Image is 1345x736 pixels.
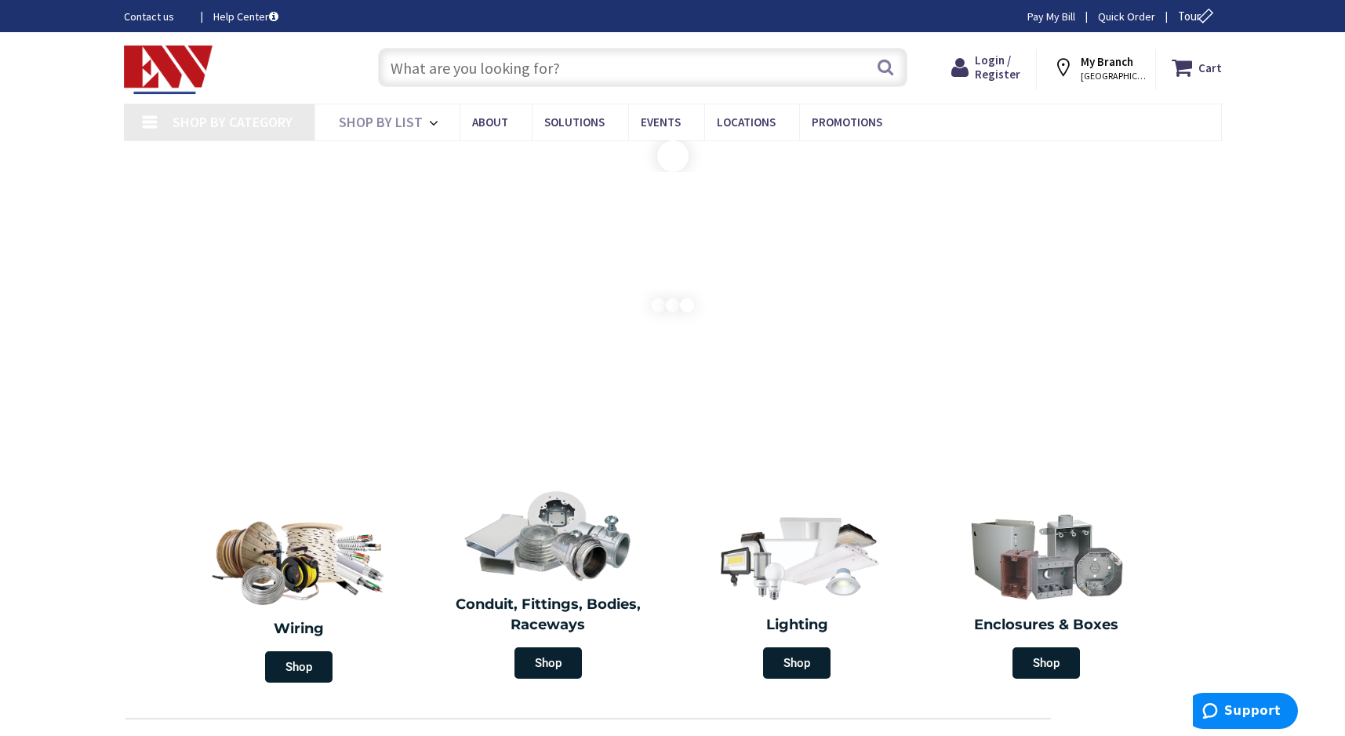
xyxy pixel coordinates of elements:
a: Contact us [124,9,188,24]
span: Shop [265,651,333,683]
span: Shop [1012,647,1080,679]
span: Tour [1178,9,1218,24]
a: Login / Register [951,53,1020,82]
span: Locations [717,115,776,129]
span: Shop By Category [173,113,293,131]
span: Promotions [812,115,882,129]
a: Help Center [213,9,278,24]
a: Conduit, Fittings, Bodies, Raceways Shop [427,482,669,687]
span: [GEOGRAPHIC_DATA], [GEOGRAPHIC_DATA] [1081,70,1147,82]
img: Electrical Wholesalers, Inc. [124,46,213,94]
a: Quick Order [1098,9,1155,24]
h2: Conduit, Fittings, Bodies, Raceways [435,595,661,635]
input: What are you looking for? [378,48,907,87]
span: Shop [763,647,831,679]
span: About [472,115,508,129]
span: Solutions [544,115,605,129]
a: Lighting Shop [677,502,918,687]
a: Cart [1172,53,1222,82]
a: Pay My Bill [1027,9,1075,24]
span: Shop By List [339,113,423,131]
h2: Wiring [183,619,416,639]
span: Events [641,115,681,129]
span: Login / Register [975,53,1020,82]
a: Enclosures & Boxes Shop [925,502,1167,687]
span: Shop [514,647,582,679]
h2: Lighting [685,615,911,636]
a: Wiring Shop [175,502,424,690]
iframe: Opens a widget where you can find more information [1193,693,1298,732]
h2: Enclosures & Boxes [933,615,1159,636]
div: My Branch [GEOGRAPHIC_DATA], [GEOGRAPHIC_DATA] [1052,53,1140,82]
strong: Cart [1198,53,1222,82]
strong: My Branch [1081,54,1133,69]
